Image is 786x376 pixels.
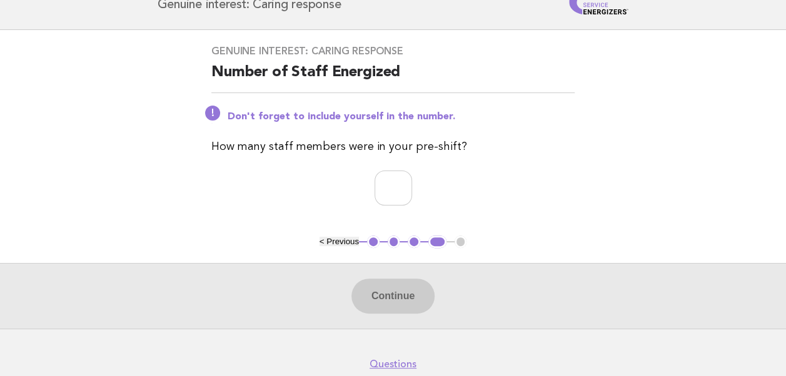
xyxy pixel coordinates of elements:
h3: Genuine interest: Caring response [211,45,575,57]
button: 1 [367,235,380,248]
button: 2 [388,235,400,248]
button: 4 [428,235,446,248]
h2: Number of Staff Energized [211,62,575,93]
p: Don't forget to include yourself in the number. [228,111,575,123]
button: 3 [408,235,420,248]
p: How many staff members were in your pre-shift? [211,138,575,156]
button: < Previous [320,237,359,246]
a: Questions [370,358,416,370]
